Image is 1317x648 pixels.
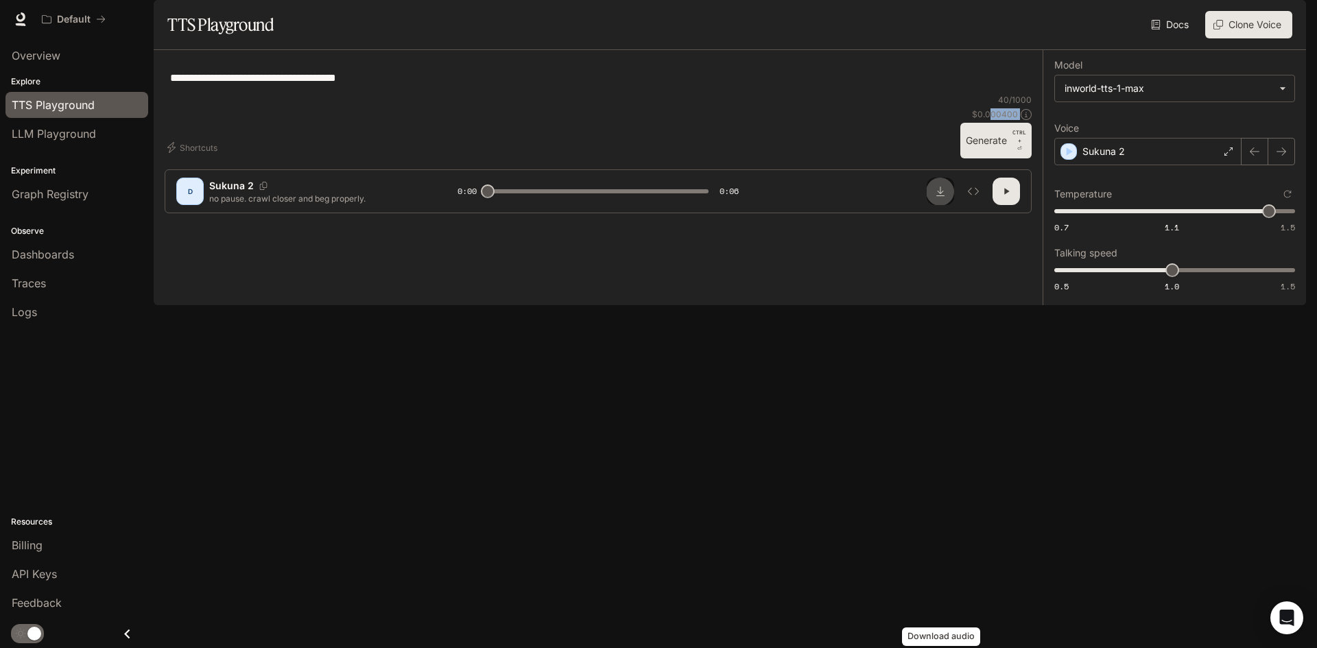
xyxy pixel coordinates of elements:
div: inworld-tts-1-max [1055,75,1294,101]
p: Model [1054,60,1082,70]
div: Download audio [902,627,980,646]
div: D [179,180,201,202]
p: Sukuna 2 [209,179,254,193]
span: 0:06 [720,184,739,198]
button: Copy Voice ID [254,182,273,190]
p: Sukuna 2 [1082,145,1125,158]
button: Inspect [960,178,987,205]
div: Open Intercom Messenger [1270,601,1303,634]
span: 1.5 [1281,280,1295,292]
div: inworld-tts-1-max [1065,82,1272,95]
a: Docs [1148,11,1194,38]
h1: TTS Playground [167,11,274,38]
p: CTRL + [1012,128,1026,145]
span: 1.0 [1165,280,1179,292]
p: $ 0.000400 [972,108,1018,120]
span: 0.7 [1054,221,1069,233]
p: Temperature [1054,189,1112,199]
button: Download audio [927,178,954,205]
p: no pause. crawl closer and beg properly. [209,193,425,204]
p: 40 / 1000 [998,94,1032,106]
p: ⏎ [1012,128,1026,153]
button: GenerateCTRL +⏎ [960,123,1032,158]
span: 0.5 [1054,280,1069,292]
p: Default [57,14,91,25]
button: All workspaces [36,5,112,33]
span: 1.5 [1281,221,1295,233]
button: Shortcuts [165,136,223,158]
button: Clone Voice [1205,11,1292,38]
span: 0:00 [458,184,477,198]
button: Reset to default [1280,187,1295,202]
span: 1.1 [1165,221,1179,233]
p: Voice [1054,123,1079,133]
p: Talking speed [1054,248,1117,258]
